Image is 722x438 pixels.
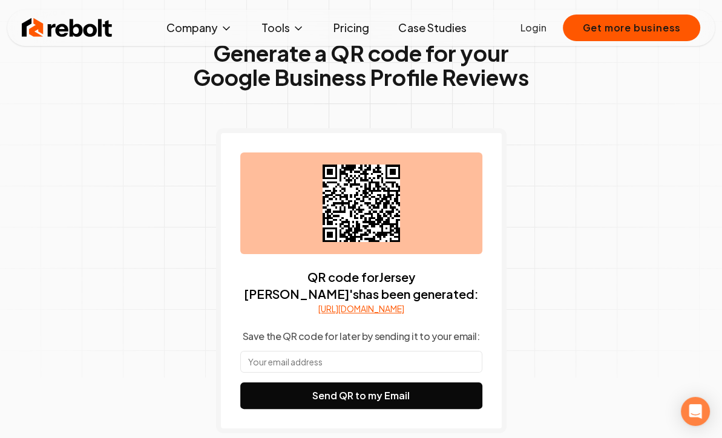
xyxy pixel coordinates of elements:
[240,269,482,302] p: QR code for Jersey [PERSON_NAME]'s has been generated:
[157,16,242,40] button: Company
[563,15,700,41] button: Get more business
[22,16,113,40] img: Rebolt Logo
[240,351,482,373] input: Your email address
[318,302,404,315] a: [URL][DOMAIN_NAME]
[681,397,710,426] div: Open Intercom Messenger
[193,41,529,90] h1: Generate a QR code for your Google Business Profile Reviews
[324,16,379,40] a: Pricing
[240,382,482,409] button: Send QR to my Email
[389,16,476,40] a: Case Studies
[252,16,314,40] button: Tools
[520,21,546,35] a: Login
[242,329,479,344] p: Save the QR code for later by sending it to your email:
